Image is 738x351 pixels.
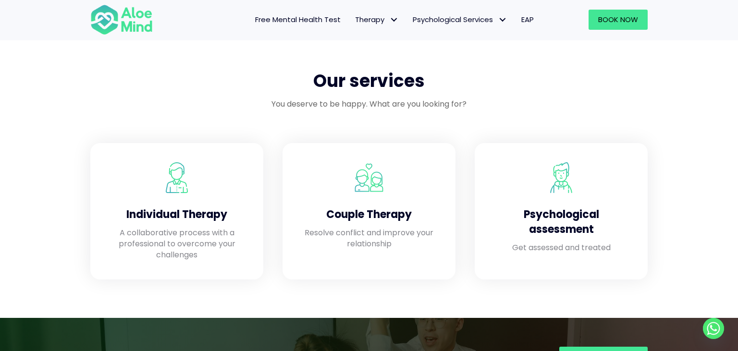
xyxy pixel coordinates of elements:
span: Therapy [355,14,398,24]
p: Resolve conflict and improve your relationship [302,227,436,249]
h4: Individual Therapy [110,207,244,222]
span: Free Mental Health Test [255,14,341,24]
span: Therapy: submenu [387,13,401,27]
img: Aloe mind Logo [90,4,153,36]
a: Aloe Mind Malaysia | Mental Healthcare Services in Malaysia and Singapore Couple Therapy Resolve ... [292,153,446,270]
img: Aloe Mind Malaysia | Mental Healthcare Services in Malaysia and Singapore [161,162,192,193]
span: Book Now [598,14,638,24]
span: Our services [313,69,425,93]
p: Get assessed and treated [494,242,628,253]
span: Psychological Services [413,14,507,24]
a: Book Now [589,10,648,30]
a: Aloe Mind Malaysia | Mental Healthcare Services in Malaysia and Singapore Individual Therapy A co... [100,153,254,270]
a: Aloe Mind Malaysia | Mental Healthcare Services in Malaysia and Singapore Psychological assessmen... [484,153,638,270]
a: Free Mental Health Test [248,10,348,30]
a: EAP [514,10,541,30]
a: Psychological ServicesPsychological Services: submenu [406,10,514,30]
a: TherapyTherapy: submenu [348,10,406,30]
h4: Psychological assessment [494,207,628,237]
span: Psychological Services: submenu [495,13,509,27]
p: You deserve to be happy. What are you looking for? [90,98,648,109]
a: Whatsapp [703,318,724,339]
p: A collaborative process with a professional to overcome your challenges [110,227,244,261]
span: EAP [521,14,534,24]
img: Aloe Mind Malaysia | Mental Healthcare Services in Malaysia and Singapore [354,162,384,193]
nav: Menu [165,10,541,30]
img: Aloe Mind Malaysia | Mental Healthcare Services in Malaysia and Singapore [546,162,577,193]
h4: Couple Therapy [302,207,436,222]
